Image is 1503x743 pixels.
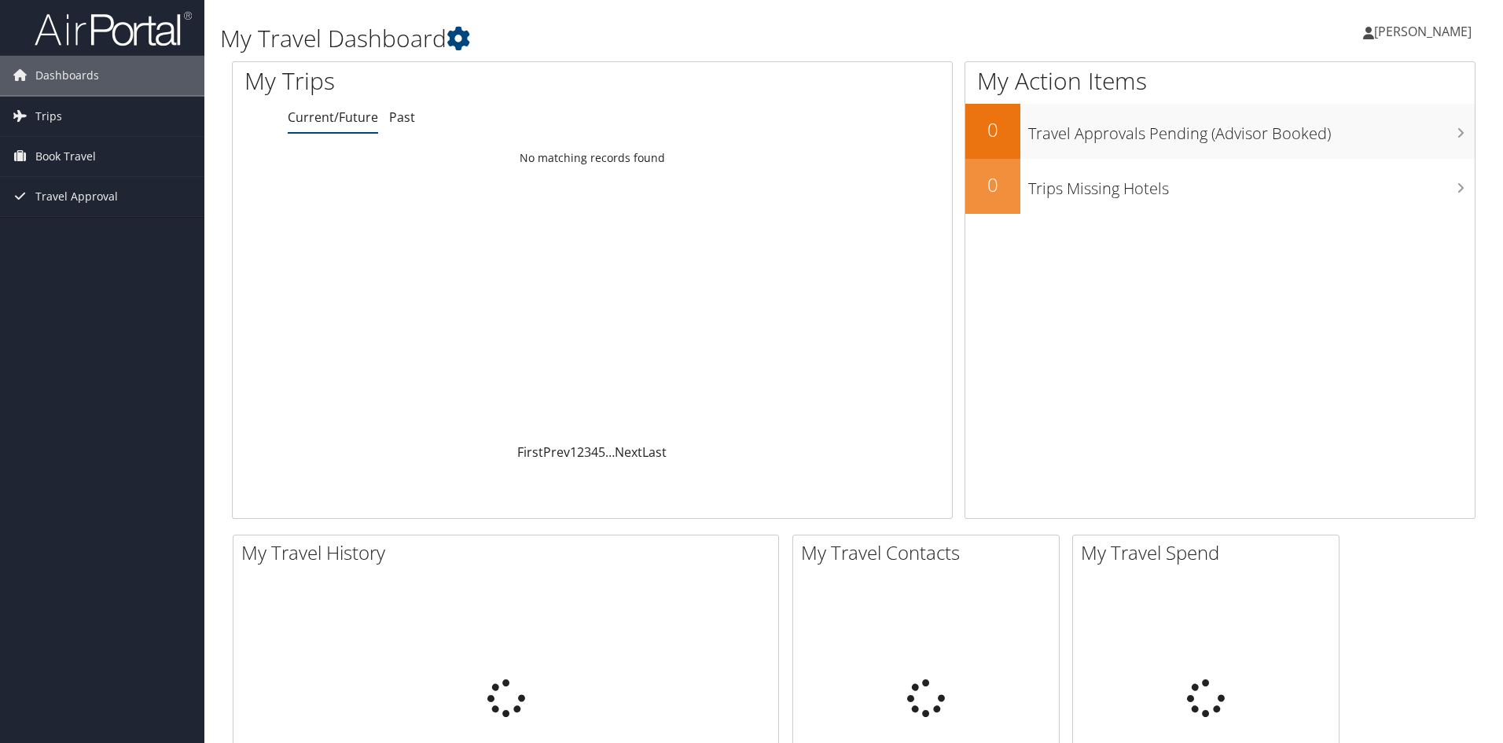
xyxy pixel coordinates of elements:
[965,171,1020,198] h2: 0
[1028,170,1475,200] h3: Trips Missing Hotels
[801,539,1059,566] h2: My Travel Contacts
[642,443,667,461] a: Last
[389,109,415,126] a: Past
[244,64,641,97] h1: My Trips
[615,443,642,461] a: Next
[605,443,615,461] span: …
[577,443,584,461] a: 2
[965,159,1475,214] a: 0Trips Missing Hotels
[233,144,952,172] td: No matching records found
[35,10,192,47] img: airportal-logo.png
[1081,539,1339,566] h2: My Travel Spend
[570,443,577,461] a: 1
[584,443,591,461] a: 3
[543,443,570,461] a: Prev
[220,22,1065,55] h1: My Travel Dashboard
[241,539,778,566] h2: My Travel History
[35,137,96,176] span: Book Travel
[35,97,62,136] span: Trips
[517,443,543,461] a: First
[591,443,598,461] a: 4
[965,104,1475,159] a: 0Travel Approvals Pending (Advisor Booked)
[1374,23,1472,40] span: [PERSON_NAME]
[35,177,118,216] span: Travel Approval
[35,56,99,95] span: Dashboards
[1028,115,1475,145] h3: Travel Approvals Pending (Advisor Booked)
[1363,8,1487,55] a: [PERSON_NAME]
[965,64,1475,97] h1: My Action Items
[288,109,378,126] a: Current/Future
[965,116,1020,143] h2: 0
[598,443,605,461] a: 5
